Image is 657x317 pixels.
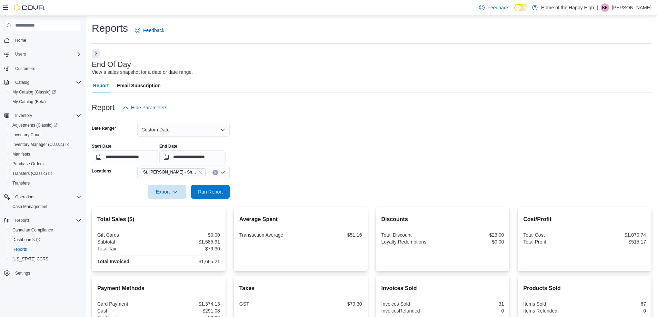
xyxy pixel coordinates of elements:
span: Transfers [12,180,30,186]
span: Catalog [12,78,81,87]
input: Press the down key to open a popover containing a calendar. [92,150,158,164]
h2: Discounts [381,215,504,224]
span: Inventory [12,111,81,120]
span: Home [15,38,26,43]
span: Adjustments (Classic) [10,121,81,129]
button: Transfers [7,178,84,188]
button: Customers [1,63,84,73]
div: 31 [444,301,504,307]
h2: Invoices Sold [381,284,504,293]
button: Run Report [191,185,230,199]
button: Export [148,185,186,199]
div: $515.17 [586,239,646,245]
div: -$23.00 [444,232,504,238]
a: Dashboards [7,235,84,245]
span: My Catalog (Beta) [10,98,81,106]
h2: Cost/Profit [523,215,646,224]
label: Date Range [92,126,116,131]
span: Feedback [487,4,508,11]
label: Start Date [92,143,111,149]
span: Operations [15,194,36,200]
span: Settings [15,270,30,276]
span: Inventory Count [12,132,42,138]
a: Transfers [10,179,32,187]
span: Catalog [15,80,29,85]
a: Inventory Count [10,131,44,139]
span: Cash Management [12,204,47,209]
button: Reports [7,245,84,254]
button: Catalog [12,78,32,87]
span: Transfers (Classic) [10,169,81,178]
span: Inventory [15,113,32,118]
span: Reports [10,245,81,254]
button: Clear input [212,170,218,175]
span: Washington CCRS [10,255,81,263]
span: Run Report [198,188,223,195]
a: Cash Management [10,202,50,211]
div: 0 [444,308,504,314]
label: End Date [159,143,177,149]
span: Purchase Orders [10,160,81,168]
div: Brianna Burton [601,3,609,12]
span: Settings [12,269,81,277]
img: Cova [14,4,45,11]
button: Reports [12,216,32,225]
span: Transfers [10,179,81,187]
div: Loyalty Redemptions [381,239,441,245]
button: Operations [1,192,84,202]
div: $1,374.13 [160,301,220,307]
button: Canadian Compliance [7,225,84,235]
button: Remove St. Albert - Shoppes @ Giroux - Fire & Flower from selection in this group [198,170,202,174]
span: My Catalog (Classic) [10,88,81,96]
div: $51.16 [302,232,362,238]
h2: Products Sold [523,284,646,293]
button: Hide Parameters [120,101,170,115]
div: Gift Cards [97,232,157,238]
div: Total Profit [523,239,583,245]
button: Settings [1,268,84,278]
a: My Catalog (Beta) [10,98,49,106]
span: Inventory Count [10,131,81,139]
h2: Payment Methods [97,284,220,293]
span: Feedback [143,27,164,34]
span: Reports [15,218,30,223]
div: Items Refunded [523,308,583,314]
label: Locations [92,168,111,174]
a: Adjustments (Classic) [10,121,60,129]
a: Settings [12,269,33,277]
input: Dark Mode [514,4,529,11]
a: Manifests [10,150,33,158]
a: Home [12,36,29,44]
h2: Total Sales ($) [97,215,220,224]
button: Reports [1,216,84,225]
div: Card Payment [97,301,157,307]
span: Export [152,185,182,199]
button: Users [12,50,29,58]
div: $1,665.21 [160,259,220,264]
span: Cash Management [10,202,81,211]
a: Purchase Orders [10,160,47,168]
nav: Complex example [4,32,81,296]
button: Open list of options [220,170,226,175]
div: Cash [97,308,157,314]
a: Dashboards [10,236,43,244]
span: Email Subscription [117,79,161,92]
a: Inventory Manager (Classic) [10,140,72,149]
span: Adjustments (Classic) [12,122,58,128]
button: [US_STATE] CCRS [7,254,84,264]
strong: Total Invoiced [97,259,129,264]
span: Manifests [12,151,30,157]
span: Reports [12,247,27,252]
div: $79.30 [302,301,362,307]
div: $0.00 [444,239,504,245]
button: Operations [12,193,38,201]
span: Users [12,50,81,58]
a: Feedback [476,1,511,14]
button: My Catalog (Beta) [7,97,84,107]
a: Canadian Compliance [10,226,56,234]
div: 0 [586,308,646,314]
h3: Report [92,103,115,112]
div: Total Discount [381,232,441,238]
div: View a sales snapshot for a date or date range. [92,69,193,76]
button: Cash Management [7,202,84,211]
